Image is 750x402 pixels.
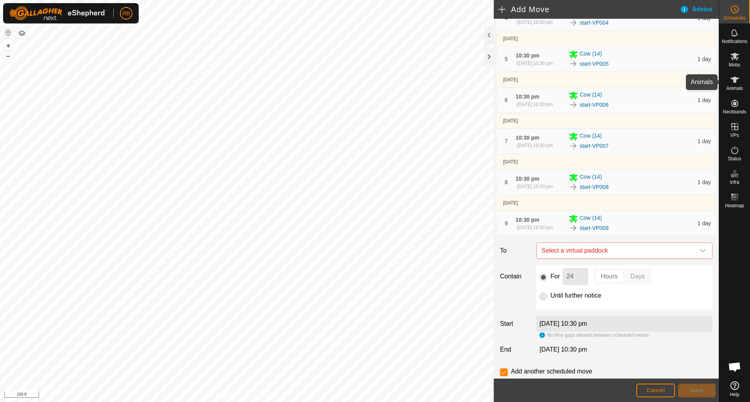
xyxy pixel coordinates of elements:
label: For [550,273,560,280]
img: To [569,18,578,27]
img: To [569,223,578,233]
span: 5 [505,56,508,62]
a: start-VP006 [580,101,609,109]
button: Cancel [636,384,675,397]
label: End [497,345,533,354]
span: 1 day [698,220,711,226]
span: VPs [730,133,739,138]
a: Contact Us [255,392,278,399]
label: [DATE] 10:30 pm [539,320,587,327]
label: Add another scheduled move [511,368,592,375]
span: [DATE] 10:30 pm [517,102,553,107]
div: - [516,60,553,67]
div: dropdown trigger [695,243,711,258]
button: Save [678,384,716,397]
span: Status [728,156,741,161]
div: Advice [680,5,719,14]
a: start-VP007 [580,142,609,150]
span: Neckbands [723,109,746,114]
span: Cow (14) [580,91,602,100]
span: 10:30 pm [516,176,539,182]
label: To [497,242,533,259]
span: Notifications [722,39,747,44]
span: Cow (14) [580,132,602,141]
span: No time gaps allowed between scheduled moves [547,332,649,338]
span: [DATE] [503,200,518,206]
button: Map Layers [17,29,27,38]
img: Gallagher Logo [9,6,107,20]
span: 10:30 pm [516,52,539,59]
span: [DATE] [503,77,518,83]
button: – [4,51,13,61]
a: start-VP005 [580,60,609,68]
span: 1 day [698,138,711,144]
span: Cow (14) [580,50,602,59]
div: - [516,19,553,26]
a: Open chat [723,355,746,379]
div: - [516,101,553,108]
span: [DATE] 10:30 pm [539,346,587,353]
span: 7 [505,138,508,144]
label: Start [497,319,533,328]
span: Save [690,387,704,393]
span: RB [122,9,130,18]
span: Help [730,392,739,397]
span: 10:30 pm [516,135,539,141]
div: - [516,142,553,149]
label: Until further notice [550,293,601,299]
h2: Add Move [498,5,680,14]
span: Heatmap [725,203,744,208]
span: [DATE] [503,159,518,165]
span: Cow (14) [580,214,602,223]
span: [DATE] [503,118,518,124]
a: start-VP009 [580,224,609,232]
span: 1 day [698,97,711,103]
div: - [516,183,553,190]
span: Schedules [723,16,745,20]
div: - [516,224,553,231]
img: To [569,59,578,68]
button: Reset Map [4,28,13,38]
span: [DATE] 10:30 pm [517,143,553,148]
a: Privacy Policy [216,392,245,399]
a: Help [719,378,750,400]
span: 10:30 pm [516,93,539,100]
img: To [569,141,578,151]
span: Infra [730,180,739,185]
span: Select a virtual paddock [538,243,695,258]
label: Contain [497,272,533,281]
button: + [4,41,13,50]
span: Cow (14) [580,173,602,182]
a: start-VP008 [580,183,609,191]
span: 1 day [698,15,711,21]
span: 4 [505,15,508,21]
img: To [569,100,578,109]
span: Mobs [729,63,740,67]
span: Animals [726,86,743,91]
span: [DATE] 10:30 pm [517,20,553,25]
span: [DATE] [503,36,518,41]
span: 10:30 pm [516,217,539,223]
span: Cancel [646,387,665,393]
img: To [569,182,578,192]
span: 9 [505,220,508,226]
span: 1 day [698,56,711,62]
a: start-VP004 [580,19,609,27]
span: 1 day [698,179,711,185]
span: 6 [505,97,508,103]
span: [DATE] 10:30 pm [517,184,553,189]
span: [DATE] 10:30 pm [517,225,553,230]
span: [DATE] 10:30 pm [517,61,553,66]
span: 8 [505,179,508,185]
